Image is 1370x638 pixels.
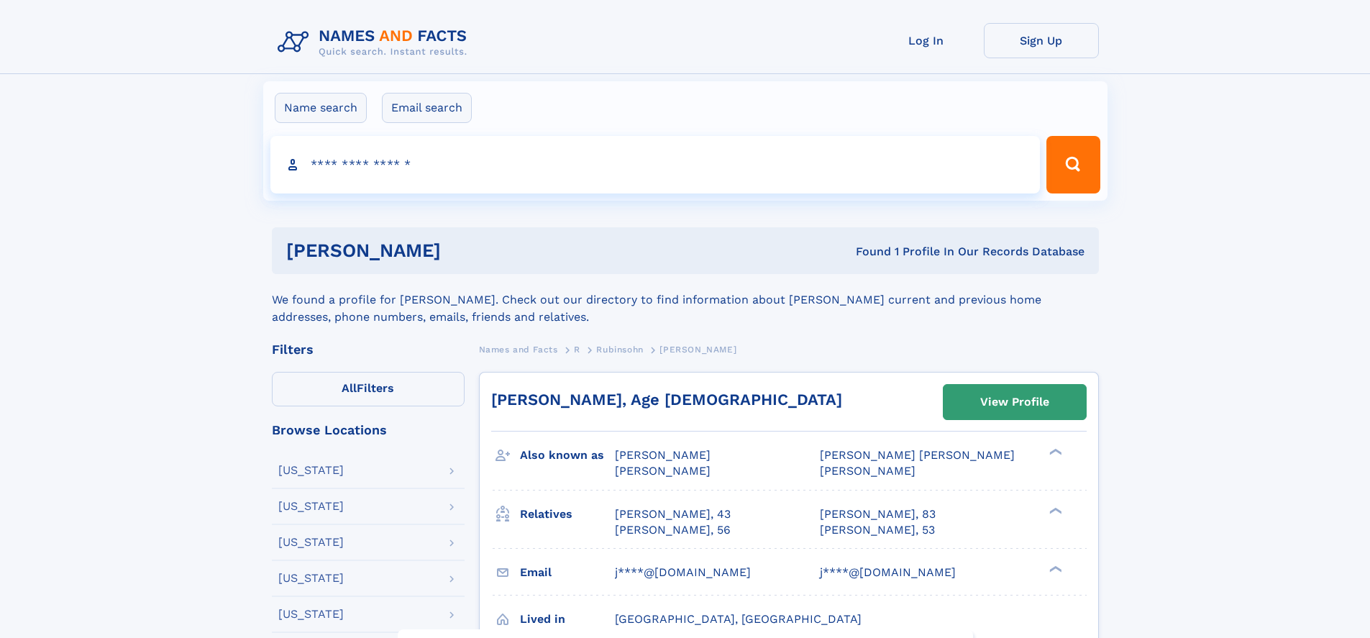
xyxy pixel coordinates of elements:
span: R [574,345,580,355]
div: Browse Locations [272,424,465,437]
label: Email search [382,93,472,123]
span: [PERSON_NAME] [615,464,711,478]
div: ❯ [1046,447,1063,457]
div: [US_STATE] [278,501,344,512]
a: Log In [869,23,984,58]
h3: Also known as [520,443,615,468]
h3: Lived in [520,607,615,632]
a: [PERSON_NAME], 43 [615,506,731,522]
div: View Profile [980,386,1049,419]
h3: Relatives [520,502,615,527]
img: Logo Names and Facts [272,23,479,62]
a: [PERSON_NAME], 83 [820,506,936,522]
span: [PERSON_NAME] [PERSON_NAME] [820,448,1015,462]
div: ❯ [1046,564,1063,573]
div: [US_STATE] [278,537,344,548]
a: Names and Facts [479,340,558,358]
h3: Email [520,560,615,585]
span: [GEOGRAPHIC_DATA], [GEOGRAPHIC_DATA] [615,612,862,626]
div: [US_STATE] [278,465,344,476]
div: [US_STATE] [278,573,344,584]
a: Rubinsohn [596,340,643,358]
a: View Profile [944,385,1086,419]
div: Filters [272,343,465,356]
span: All [342,381,357,395]
a: [PERSON_NAME], Age [DEMOGRAPHIC_DATA] [491,391,842,409]
input: search input [270,136,1041,193]
a: [PERSON_NAME], 53 [820,522,935,538]
div: We found a profile for [PERSON_NAME]. Check out our directory to find information about [PERSON_N... [272,274,1099,326]
a: Sign Up [984,23,1099,58]
label: Filters [272,372,465,406]
span: [PERSON_NAME] [615,448,711,462]
a: [PERSON_NAME], 56 [615,522,731,538]
div: [US_STATE] [278,609,344,620]
label: Name search [275,93,367,123]
span: Rubinsohn [596,345,643,355]
span: [PERSON_NAME] [820,464,915,478]
a: R [574,340,580,358]
div: ❯ [1046,506,1063,515]
h1: [PERSON_NAME] [286,242,649,260]
button: Search Button [1046,136,1100,193]
span: [PERSON_NAME] [659,345,736,355]
div: Found 1 Profile In Our Records Database [648,244,1084,260]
